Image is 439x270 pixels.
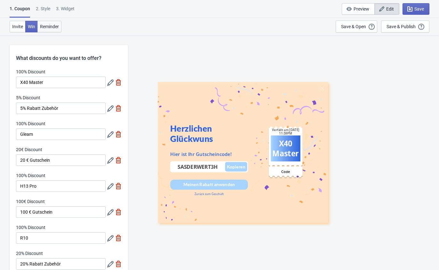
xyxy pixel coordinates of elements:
[272,138,299,159] div: X40 Master
[414,6,424,12] span: Save
[16,250,43,257] label: 20% Discount
[354,6,369,12] span: Preview
[336,20,377,33] button: Save & Open
[28,24,35,29] span: Win
[10,5,30,18] div: 1. Coupon
[16,146,42,153] label: 20€ Discount
[183,182,235,188] div: Meinen Rabatt anwenden
[16,172,45,179] label: 100% Discount
[170,124,248,144] div: Herzlichen Glückwuns
[115,261,122,267] img: delete.svg
[16,120,45,127] label: 100% Discount
[12,24,23,29] span: Invite
[56,5,75,17] div: 3. Widget
[342,3,375,15] button: Preview
[386,6,394,12] span: Edit
[227,162,245,172] div: Kopieren
[115,105,122,111] img: delete.svg
[36,5,50,17] div: 2 . Style
[16,69,45,75] label: 100% Discount
[170,192,248,196] div: Zurück zum Geschäft
[115,79,122,86] img: delete.svg
[16,224,45,231] label: 100% Discount
[170,151,248,158] div: Hier ist Ihr Gutscheincode!
[387,24,416,29] div: Save & Publish
[271,167,300,176] div: Code
[16,198,45,205] label: 100€ Discount
[403,3,429,15] button: Save
[341,24,366,29] div: Save & Open
[374,3,399,15] button: Edit
[115,157,122,163] img: delete.svg
[37,21,61,32] button: Reminder
[115,235,122,241] img: delete.svg
[40,24,59,29] span: Reminder
[115,183,122,189] img: delete.svg
[16,94,40,101] label: 5% Discount
[271,128,300,135] div: Verfällt am [DATE] 11:59PM
[10,45,128,62] div: What discounts do you want to offer?
[10,21,26,32] button: Invite
[115,209,122,215] img: delete.svg
[381,20,429,33] button: Save & Publish
[115,131,122,137] img: delete.svg
[25,21,38,32] button: Win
